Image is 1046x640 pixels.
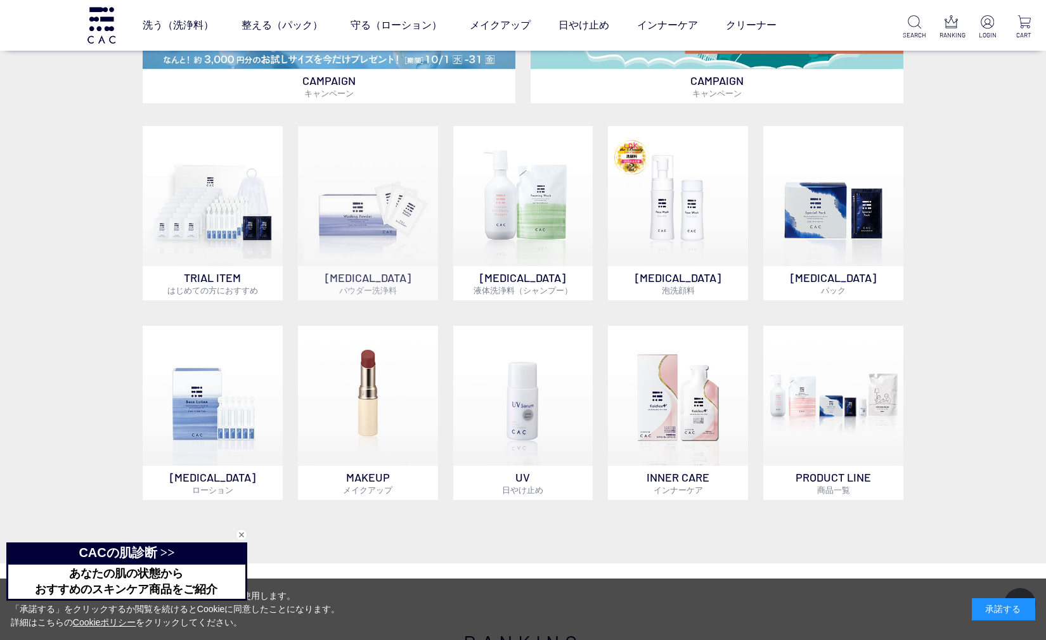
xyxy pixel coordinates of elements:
a: Cookieポリシー [73,617,136,627]
div: 当サイトでは、お客様へのサービス向上のためにCookieを使用します。 「承諾する」をクリックするか閲覧を続けるとCookieに同意したことになります。 詳細はこちらの をクリックしてください。 [11,589,340,629]
p: [MEDICAL_DATA] [763,266,903,300]
a: クリーナー [726,8,777,43]
img: 泡洗顔料 [608,126,748,266]
a: CART [1012,15,1036,40]
p: INNER CARE [608,466,748,500]
p: UV [453,466,593,500]
a: インナーケア INNER CAREインナーケア [608,326,748,500]
p: CART [1012,30,1036,40]
p: [MEDICAL_DATA] [143,466,283,500]
a: [MEDICAL_DATA]ローション [143,326,283,500]
img: logo [86,7,117,43]
span: 液体洗浄料（シャンプー） [474,285,572,295]
p: SEARCH [903,30,926,40]
a: PRODUCT LINE商品一覧 [763,326,903,500]
a: インナーケア [637,8,698,43]
span: ローション [192,485,233,495]
p: MAKEUP [298,466,438,500]
span: 商品一覧 [817,485,850,495]
span: キャンペーン [692,88,742,98]
img: トライアルセット [143,126,283,266]
p: [MEDICAL_DATA] [608,266,748,300]
span: インナーケア [654,485,703,495]
p: CAMPAIGN [143,69,515,103]
a: [MEDICAL_DATA]パウダー洗浄料 [298,126,438,300]
img: インナーケア [608,326,748,466]
a: 整える（パック） [242,8,323,43]
a: RANKING [939,15,963,40]
span: 日やけ止め [502,485,543,495]
p: [MEDICAL_DATA] [298,266,438,300]
div: 承諾する [972,598,1035,620]
a: メイクアップ [470,8,531,43]
span: メイクアップ [343,485,392,495]
span: パウダー洗浄料 [339,285,397,295]
p: RANKING [939,30,963,40]
p: LOGIN [976,30,999,40]
p: PRODUCT LINE [763,466,903,500]
span: パック [821,285,846,295]
a: トライアルセット TRIAL ITEMはじめての方におすすめ [143,126,283,300]
span: 泡洗顔料 [662,285,695,295]
a: 日やけ止め [559,8,609,43]
p: CAMPAIGN [531,69,903,103]
a: [MEDICAL_DATA]パック [763,126,903,300]
a: 洗う（洗浄料） [143,8,214,43]
span: はじめての方におすすめ [167,285,258,295]
a: 泡洗顔料 [MEDICAL_DATA]泡洗顔料 [608,126,748,300]
a: MAKEUPメイクアップ [298,326,438,500]
p: TRIAL ITEM [143,266,283,300]
p: [MEDICAL_DATA] [453,266,593,300]
span: キャンペーン [304,88,354,98]
a: [MEDICAL_DATA]液体洗浄料（シャンプー） [453,126,593,300]
a: 守る（ローション） [351,8,442,43]
a: UV日やけ止め [453,326,593,500]
a: SEARCH [903,15,926,40]
a: LOGIN [976,15,999,40]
